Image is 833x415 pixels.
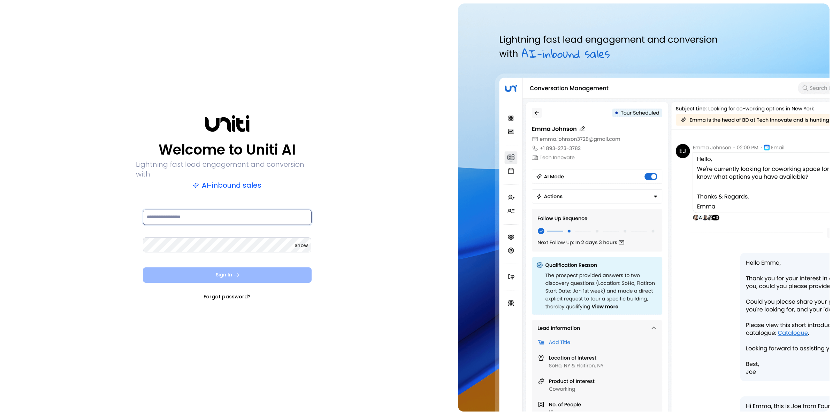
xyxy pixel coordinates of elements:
p: Welcome to Uniti AI [159,141,296,158]
p: AI-inbound sales [193,180,261,190]
img: auth-hero.png [458,3,830,412]
p: Lightning fast lead engagement and conversion with [136,159,319,179]
button: Show [295,242,308,249]
a: Forgot password? [204,293,251,300]
button: Sign In [143,267,312,283]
